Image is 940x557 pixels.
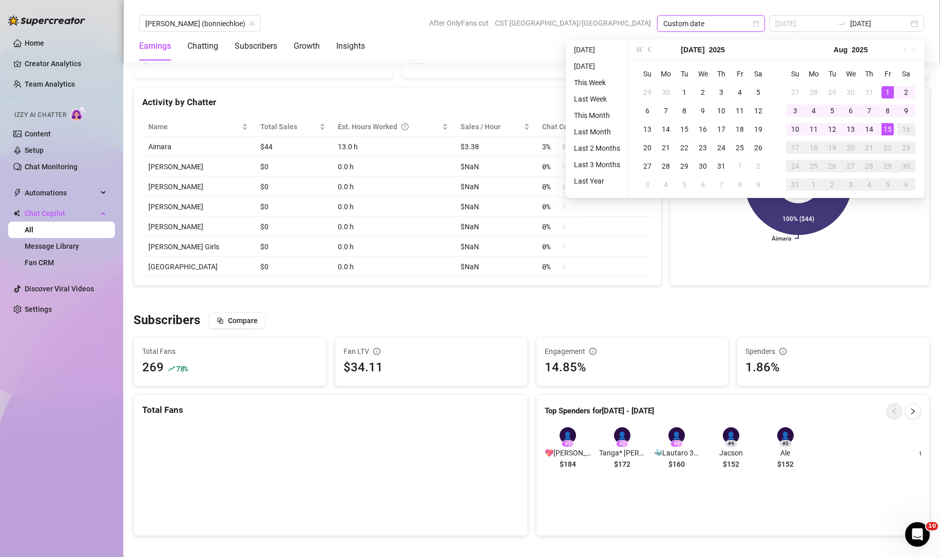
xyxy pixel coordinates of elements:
td: [PERSON_NAME] [142,157,254,177]
div: 8 [734,178,746,191]
div: 30 [845,86,857,98]
th: Th [712,65,731,83]
div: Activity by Chatter [142,95,653,109]
div: 26 [752,142,764,154]
div: 17 [789,142,801,154]
td: 2025-08-12 [823,120,841,138]
input: Start date [775,18,834,29]
td: 2025-07-19 [749,120,768,138]
td: 2025-08-26 [823,157,841,175]
td: 2025-08-29 [878,157,897,175]
td: [GEOGRAPHIC_DATA] [142,257,254,277]
li: Last 2 Months [570,142,624,154]
a: Content [25,130,51,138]
div: 19 [826,142,838,154]
td: 2025-08-09 [749,175,768,194]
td: 2025-07-02 [694,83,712,102]
td: 2025-08-16 [897,120,915,138]
div: 👤 [560,427,576,444]
td: 2025-06-30 [657,83,675,102]
div: 4 [808,105,820,117]
img: logo-BBDzfeDw.svg [8,15,85,26]
div: 11 [734,105,746,117]
td: $0 [254,217,332,237]
div: 27 [641,160,654,172]
td: $0 [254,257,332,277]
td: $0 [254,157,332,177]
td: 2025-07-04 [731,83,749,102]
div: 3 [789,105,801,117]
button: Compare [208,312,266,329]
span: Sales / Hour [461,121,522,132]
div: 14.85% [545,358,720,377]
td: 2025-08-03 [786,102,804,120]
div: 26 [826,160,838,172]
td: 2025-08-21 [860,138,878,157]
td: 2025-08-06 [694,175,712,194]
td: 2025-08-31 [786,175,804,194]
span: rise [168,365,175,372]
span: Bonnie (bonniechloe) [145,16,255,31]
div: 12 [752,105,764,117]
td: 2025-07-21 [657,138,675,157]
div: Est. Hours Worked [338,121,440,132]
td: 2025-08-07 [860,102,878,120]
td: 2025-07-25 [731,138,749,157]
td: $44 [254,137,332,157]
td: 2025-07-18 [731,120,749,138]
span: 10 [926,522,938,530]
th: Mo [804,65,823,83]
th: Fr [731,65,749,83]
li: Last Year [570,175,624,187]
th: Sa [897,65,915,83]
div: 10 [715,105,727,117]
td: [PERSON_NAME] [142,177,254,197]
td: 2025-07-27 [638,157,657,175]
td: 2025-08-11 [804,120,823,138]
td: 2025-07-06 [638,102,657,120]
li: [DATE] [570,44,624,56]
div: 4 [660,178,672,191]
span: question-circle [401,121,409,132]
div: 20 [845,142,857,154]
button: Choose a month [834,39,848,60]
td: 2025-07-31 [860,83,878,102]
td: 2025-08-10 [786,120,804,138]
td: 2025-07-29 [823,83,841,102]
span: info-circle [589,348,597,355]
li: [DATE] [570,60,624,72]
div: 27 [845,160,857,172]
td: 0.0 h [332,217,455,237]
div: 4 [863,178,875,191]
button: Choose a month [681,39,704,60]
li: Last Week [570,93,624,105]
td: 2025-08-05 [823,102,841,120]
td: 2025-07-16 [694,120,712,138]
div: 8 [678,105,690,117]
a: Message Library [25,242,79,250]
div: 15 [678,123,690,135]
div: 23 [900,142,912,154]
div: Growth [294,40,320,52]
th: Chat Conversion [536,117,653,137]
th: We [841,65,860,83]
td: 2025-07-30 [694,157,712,175]
td: 2025-07-07 [657,102,675,120]
div: 9 [752,178,764,191]
td: 2025-08-04 [804,102,823,120]
div: 3 [845,178,857,191]
span: thunderbolt [13,189,22,197]
td: 2025-08-04 [657,175,675,194]
th: Su [786,65,804,83]
td: 2025-09-03 [841,175,860,194]
th: Su [638,65,657,83]
td: 2025-08-25 [804,157,823,175]
div: 2 [697,86,709,98]
iframe: Intercom live chat [905,522,930,547]
div: 1 [808,178,820,191]
td: 2025-07-26 [749,138,768,157]
div: 31 [715,160,727,172]
li: Last 3 Months [570,158,624,171]
td: 2025-09-04 [860,175,878,194]
td: 0.0 h [332,177,455,197]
